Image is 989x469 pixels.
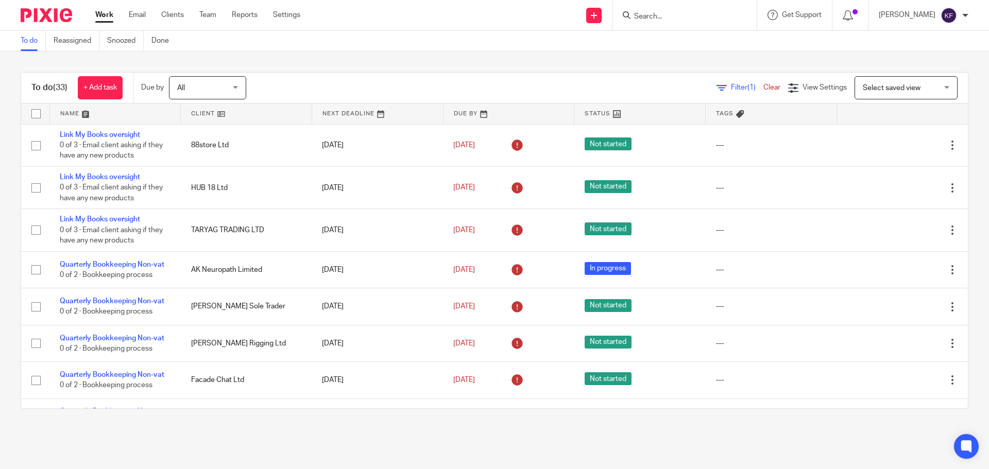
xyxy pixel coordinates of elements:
[585,222,632,235] span: Not started
[60,131,140,138] a: Link My Books oversight
[60,216,140,223] a: Link My Books oversight
[31,82,67,93] h1: To do
[453,227,475,234] span: [DATE]
[181,209,312,251] td: TARYAG TRADING LTD
[782,11,822,19] span: Get Support
[716,183,827,193] div: ---
[731,84,763,91] span: Filter
[95,10,113,20] a: Work
[60,298,164,305] a: Quarterly Bookkeeping Non-vat
[716,140,827,150] div: ---
[453,340,475,347] span: [DATE]
[177,84,185,92] span: All
[312,288,443,325] td: [DATE]
[633,12,726,22] input: Search
[312,251,443,288] td: [DATE]
[747,84,756,91] span: (1)
[60,184,163,202] span: 0 of 3 · Email client asking if they have any new products
[141,82,164,93] p: Due by
[181,124,312,166] td: 88store Ltd
[60,345,152,352] span: 0 of 2 · Bookkeeping process
[181,166,312,209] td: HUB 18 Ltd
[716,338,827,349] div: ---
[273,10,300,20] a: Settings
[585,372,632,385] span: Not started
[312,398,443,435] td: [DATE]
[763,84,780,91] a: Clear
[60,173,140,181] a: Link My Books oversight
[453,184,475,192] span: [DATE]
[716,265,827,275] div: ---
[232,10,258,20] a: Reports
[312,362,443,398] td: [DATE]
[585,137,632,150] span: Not started
[53,83,67,92] span: (33)
[585,180,632,193] span: Not started
[181,398,312,435] td: WHITEBERRY SALES LTD
[60,408,164,415] a: Quarterly Bookkeeping Non-vat
[181,288,312,325] td: [PERSON_NAME] Sole Trader
[453,303,475,310] span: [DATE]
[181,251,312,288] td: AK Neuropath Limited
[60,261,164,268] a: Quarterly Bookkeeping Non-vat
[129,10,146,20] a: Email
[60,142,163,160] span: 0 of 3 · Email client asking if they have any new products
[21,31,46,51] a: To do
[181,362,312,398] td: Facade Chat Ltd
[453,266,475,273] span: [DATE]
[803,84,847,91] span: View Settings
[863,84,920,92] span: Select saved view
[453,376,475,384] span: [DATE]
[941,7,957,24] img: svg%3E
[78,76,123,99] a: + Add task
[453,142,475,149] span: [DATE]
[60,335,164,342] a: Quarterly Bookkeeping Non-vat
[60,371,164,378] a: Quarterly Bookkeeping Non-vat
[60,227,163,245] span: 0 of 3 · Email client asking if they have any new products
[54,31,99,51] a: Reassigned
[60,308,152,316] span: 0 of 2 · Bookkeeping process
[60,271,152,279] span: 0 of 2 · Bookkeeping process
[151,31,177,51] a: Done
[161,10,184,20] a: Clients
[312,209,443,251] td: [DATE]
[312,124,443,166] td: [DATE]
[181,325,312,361] td: [PERSON_NAME] Rigging Ltd
[107,31,144,51] a: Snoozed
[716,375,827,385] div: ---
[21,8,72,22] img: Pixie
[199,10,216,20] a: Team
[716,225,827,235] div: ---
[585,262,631,275] span: In progress
[585,299,632,312] span: Not started
[585,336,632,349] span: Not started
[716,111,734,116] span: Tags
[312,325,443,361] td: [DATE]
[312,166,443,209] td: [DATE]
[716,301,827,311] div: ---
[879,10,935,20] p: [PERSON_NAME]
[60,382,152,389] span: 0 of 2 · Bookkeeping process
